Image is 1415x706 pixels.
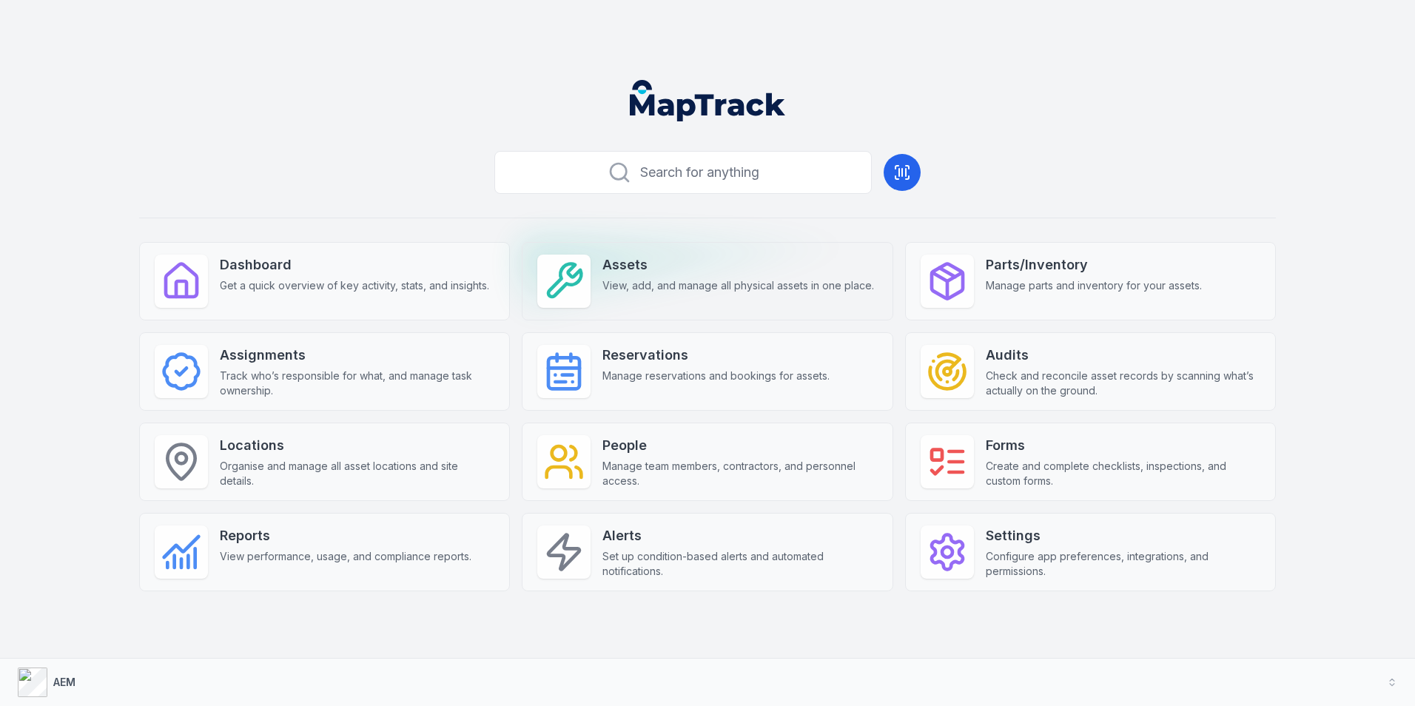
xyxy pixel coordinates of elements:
strong: Locations [220,435,494,456]
span: Get a quick overview of key activity, stats, and insights. [220,278,489,293]
a: LocationsOrganise and manage all asset locations and site details. [139,423,510,501]
a: AlertsSet up condition-based alerts and automated notifications. [522,513,893,591]
a: AssetsView, add, and manage all physical assets in one place. [522,242,893,320]
span: Set up condition-based alerts and automated notifications. [602,549,877,579]
nav: Global [606,80,809,121]
strong: Reports [220,525,471,546]
a: Parts/InventoryManage parts and inventory for your assets. [905,242,1276,320]
span: Track who’s responsible for what, and manage task ownership. [220,369,494,398]
strong: AEM [53,676,75,688]
span: Manage parts and inventory for your assets. [986,278,1202,293]
span: View performance, usage, and compliance reports. [220,549,471,564]
a: FormsCreate and complete checklists, inspections, and custom forms. [905,423,1276,501]
strong: People [602,435,877,456]
a: ReservationsManage reservations and bookings for assets. [522,332,893,411]
span: Organise and manage all asset locations and site details. [220,459,494,488]
span: Check and reconcile asset records by scanning what’s actually on the ground. [986,369,1260,398]
strong: Audits [986,345,1260,366]
a: SettingsConfigure app preferences, integrations, and permissions. [905,513,1276,591]
span: View, add, and manage all physical assets in one place. [602,278,874,293]
strong: Settings [986,525,1260,546]
strong: Assignments [220,345,494,366]
a: ReportsView performance, usage, and compliance reports. [139,513,510,591]
span: Search for anything [640,162,759,183]
a: AuditsCheck and reconcile asset records by scanning what’s actually on the ground. [905,332,1276,411]
strong: Reservations [602,345,830,366]
strong: Assets [602,255,874,275]
a: PeopleManage team members, contractors, and personnel access. [522,423,893,501]
span: Configure app preferences, integrations, and permissions. [986,549,1260,579]
span: Manage team members, contractors, and personnel access. [602,459,877,488]
strong: Forms [986,435,1260,456]
span: Create and complete checklists, inspections, and custom forms. [986,459,1260,488]
strong: Alerts [602,525,877,546]
strong: Parts/Inventory [986,255,1202,275]
a: DashboardGet a quick overview of key activity, stats, and insights. [139,242,510,320]
button: Search for anything [494,151,872,194]
strong: Dashboard [220,255,489,275]
span: Manage reservations and bookings for assets. [602,369,830,383]
a: AssignmentsTrack who’s responsible for what, and manage task ownership. [139,332,510,411]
